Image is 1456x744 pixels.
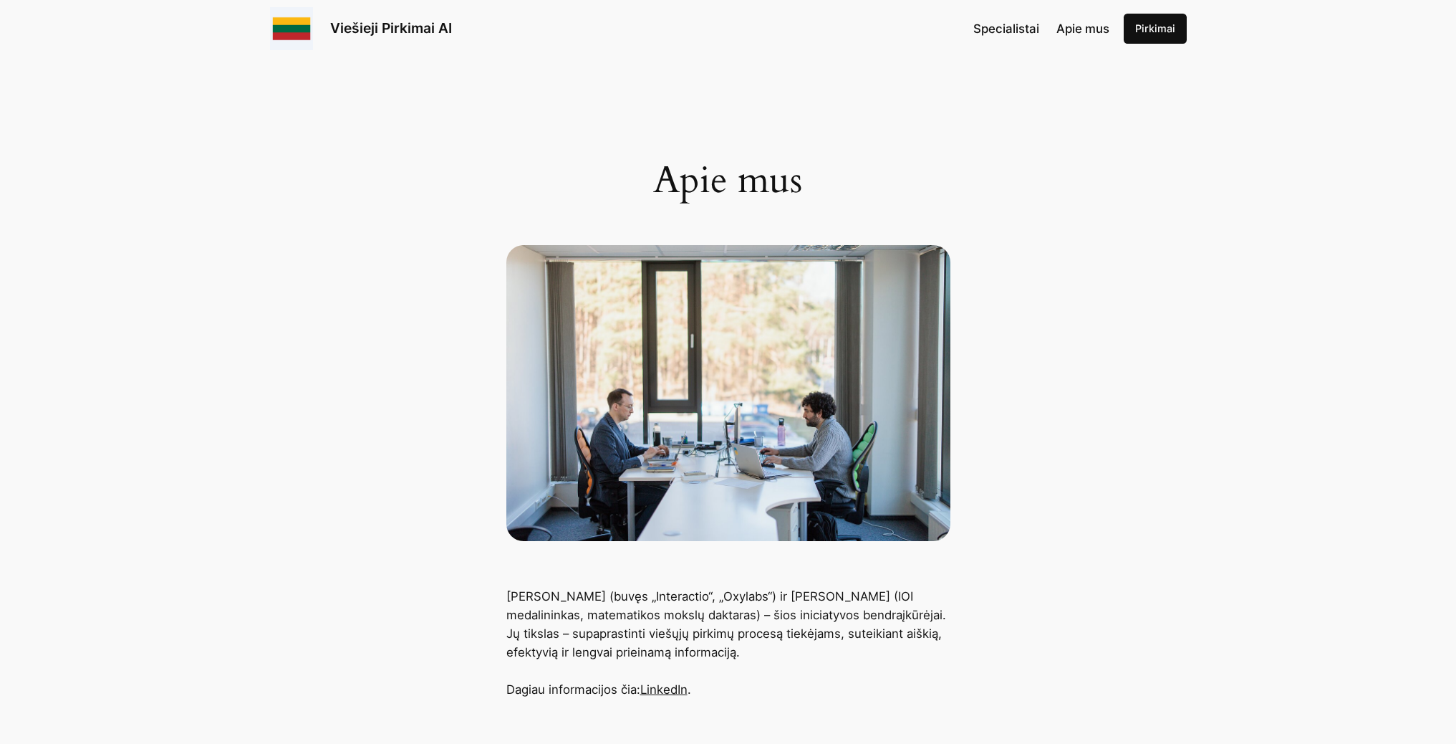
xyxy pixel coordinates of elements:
[1056,22,1109,36] span: Apie mus
[1124,14,1187,44] a: Pirkimai
[1056,19,1109,38] a: Apie mus
[973,22,1039,36] span: Specialistai
[973,19,1039,38] a: Specialistai
[640,682,688,697] a: LinkedIn
[330,19,452,37] a: Viešieji Pirkimai AI
[506,587,950,699] p: [PERSON_NAME] (buvęs „Interactio“, „Oxylabs“) ir [PERSON_NAME] (IOI medalininkas, matematikos mok...
[973,19,1109,38] nav: Navigation
[506,159,950,202] h1: Apie mus
[270,7,313,50] img: Viešieji pirkimai logo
